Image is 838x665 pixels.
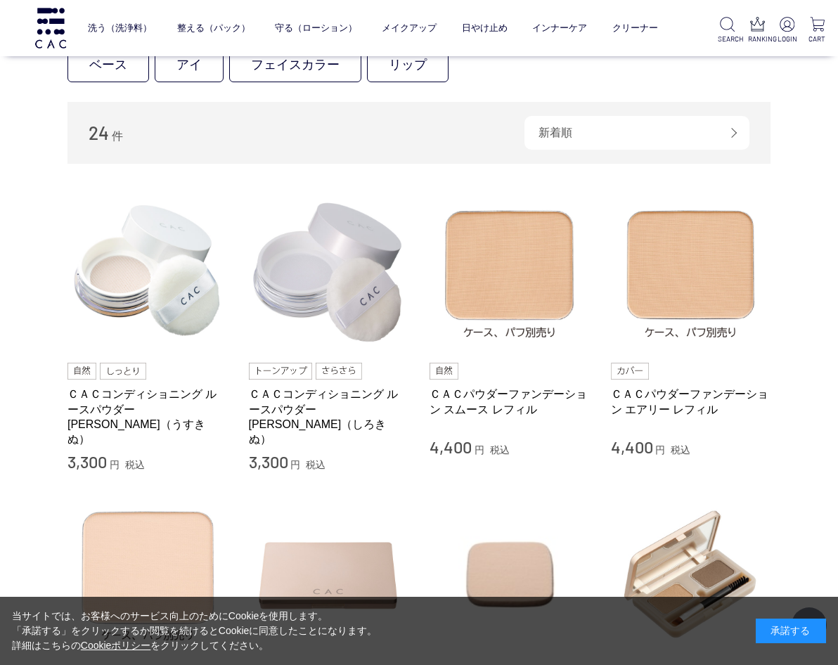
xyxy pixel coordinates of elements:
span: 円 [475,444,484,456]
a: クリーナー [612,11,658,44]
a: 整える（パック） [177,11,250,44]
img: カバー [611,363,649,380]
img: ＣＡＣアイブロウパレット ブラウン [611,494,771,654]
img: 自然 [430,363,458,380]
span: 税込 [671,444,690,456]
p: CART [808,34,827,44]
a: ＣＡＣパウダーファンデーション エアリー レフィル [611,387,771,417]
span: 3,300 [249,451,288,472]
span: 4,400 [430,437,472,457]
div: 承諾する [756,619,826,643]
a: LOGIN [778,17,797,44]
img: さらさら [316,363,362,380]
span: 税込 [490,444,510,456]
img: logo [33,8,68,48]
span: 3,300 [67,451,107,472]
img: ＣＡＣパウダーファンデーション スムース レフィル [430,192,590,352]
span: 円 [655,444,665,456]
img: ＣＡＣファンデーション・プレストパウダー共通コンパクトケース [249,494,409,654]
a: ＣＡＣパウダーファンデーション スムース レフィル [430,387,590,417]
span: 24 [89,122,109,143]
a: CART [808,17,827,44]
p: RANKING [748,34,767,44]
a: メイクアップ [382,11,437,44]
a: SEARCH [718,17,737,44]
span: 税込 [306,459,325,470]
a: インナーケア [532,11,587,44]
a: ベース [67,48,149,82]
img: 自然 [67,363,96,380]
p: LOGIN [778,34,797,44]
span: 件 [112,130,123,142]
span: 4,400 [611,437,653,457]
span: 円 [110,459,120,470]
span: 円 [290,459,300,470]
a: RANKING [748,17,767,44]
a: 日やけ止め [462,11,508,44]
img: ＣＡＣコンディショニング ルースパウダー 薄絹（うすきぬ） [67,192,228,352]
img: ＣＡＣプレストパウダー レフィル [67,494,228,654]
img: ＣＡＣコンディショニング ルースパウダー 白絹（しろきぬ） [249,192,409,352]
p: SEARCH [718,34,737,44]
span: 税込 [125,459,145,470]
div: 当サイトでは、お客様へのサービス向上のためにCookieを使用します。 「承諾する」をクリックするか閲覧を続けるとCookieに同意したことになります。 詳細はこちらの をクリックしてください。 [12,609,378,653]
img: トーンアップ [249,363,313,380]
img: しっとり [100,363,146,380]
a: ＣＡＣコンディショニング ルースパウダー [PERSON_NAME]（うすきぬ） [67,387,228,446]
a: 守る（ローション） [275,11,357,44]
a: ＣＡＣコンディショニング ルースパウダー [PERSON_NAME]（しろきぬ） [249,387,409,446]
img: ＣＡＣパウダーファンデーション エアリー レフィル [611,192,771,352]
a: 洗う（洗浄料） [88,11,152,44]
div: 新着順 [524,116,749,150]
a: Cookieポリシー [81,640,151,651]
img: ＣＡＣファンデーション・プレストパウダー共通スポンジパフ [430,494,590,654]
